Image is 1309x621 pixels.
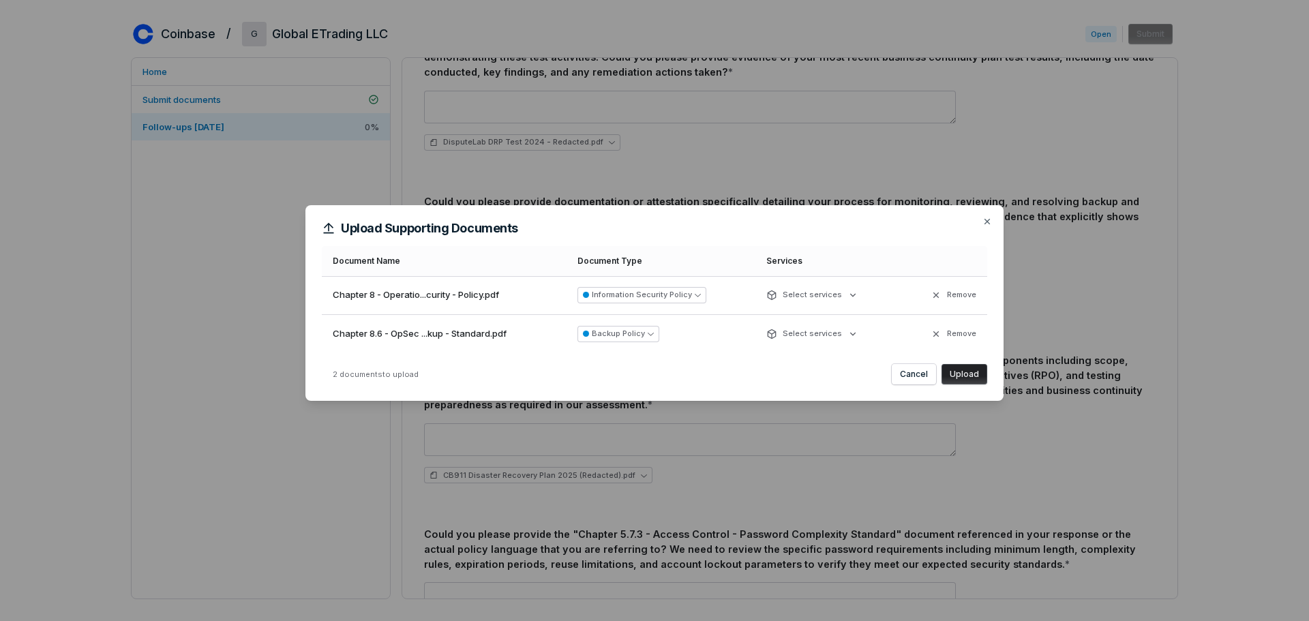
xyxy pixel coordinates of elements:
span: Chapter 8.6 - OpSec ...kup - Standard.pdf [333,327,507,341]
button: Cancel [892,364,936,384]
button: Information Security Policy [577,287,706,303]
th: Document Name [322,246,567,276]
button: Select services [762,283,862,307]
h2: Upload Supporting Documents [322,222,987,235]
button: Select services [762,322,862,346]
span: Chapter 8 - Operatio...curity - Policy.pdf [333,288,499,302]
th: Services [755,246,898,276]
span: 2 documents to upload [333,369,419,379]
button: Backup Policy [577,326,659,342]
button: Remove [927,283,980,307]
button: Remove [927,322,980,346]
th: Document Type [567,246,755,276]
button: Upload [942,364,987,384]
